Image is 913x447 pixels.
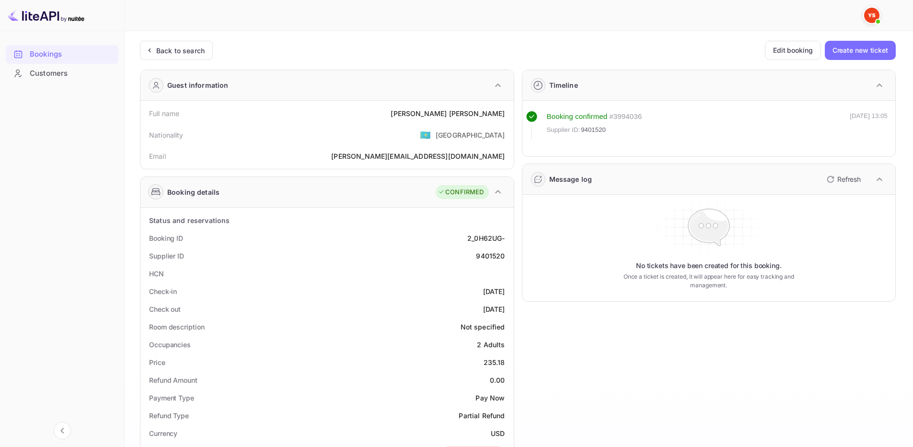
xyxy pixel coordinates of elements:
[149,286,177,296] div: Check-in
[821,172,865,187] button: Refresh
[30,68,114,79] div: Customers
[54,422,71,439] button: Collapse navigation
[490,375,505,385] div: 0.00
[6,64,118,82] a: Customers
[149,357,165,367] div: Price
[6,45,118,64] div: Bookings
[476,251,505,261] div: 9401520
[459,411,505,421] div: Partial Refund
[149,269,164,279] div: HCN
[765,41,821,60] button: Edit booking
[825,41,896,60] button: Create new ticket
[609,111,642,122] div: # 3994036
[467,233,505,243] div: 2_0H62UG-
[8,8,84,23] img: LiteAPI logo
[6,64,118,83] div: Customers
[149,151,166,161] div: Email
[475,393,505,403] div: Pay Now
[483,286,505,296] div: [DATE]
[547,125,580,135] span: Supplier ID:
[30,49,114,60] div: Bookings
[484,357,505,367] div: 235.18
[6,45,118,63] a: Bookings
[850,111,888,139] div: [DATE] 13:05
[420,126,431,143] span: United States
[608,272,809,290] p: Once a ticket is created, it will appear here for easy tracking and management.
[167,80,229,90] div: Guest information
[149,233,183,243] div: Booking ID
[636,261,782,271] p: No tickets have been created for this booking.
[149,340,191,350] div: Occupancies
[149,393,194,403] div: Payment Type
[837,174,861,184] p: Refresh
[149,375,197,385] div: Refund Amount
[483,304,505,314] div: [DATE]
[547,111,608,122] div: Booking confirmed
[149,428,177,438] div: Currency
[149,108,179,118] div: Full name
[477,340,505,350] div: 2 Adults
[149,304,181,314] div: Check out
[149,130,184,140] div: Nationality
[149,322,204,332] div: Room description
[438,188,484,197] div: CONFIRMED
[156,46,205,56] div: Back to search
[149,411,189,421] div: Refund Type
[549,174,592,184] div: Message log
[167,187,220,197] div: Booking details
[391,108,505,118] div: [PERSON_NAME] [PERSON_NAME]
[149,215,230,225] div: Status and reservations
[436,130,505,140] div: [GEOGRAPHIC_DATA]
[581,125,606,135] span: 9401520
[549,80,578,90] div: Timeline
[149,251,184,261] div: Supplier ID
[461,322,505,332] div: Not specified
[864,8,879,23] img: Yandex Support
[331,151,505,161] div: [PERSON_NAME][EMAIL_ADDRESS][DOMAIN_NAME]
[491,428,505,438] div: USD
